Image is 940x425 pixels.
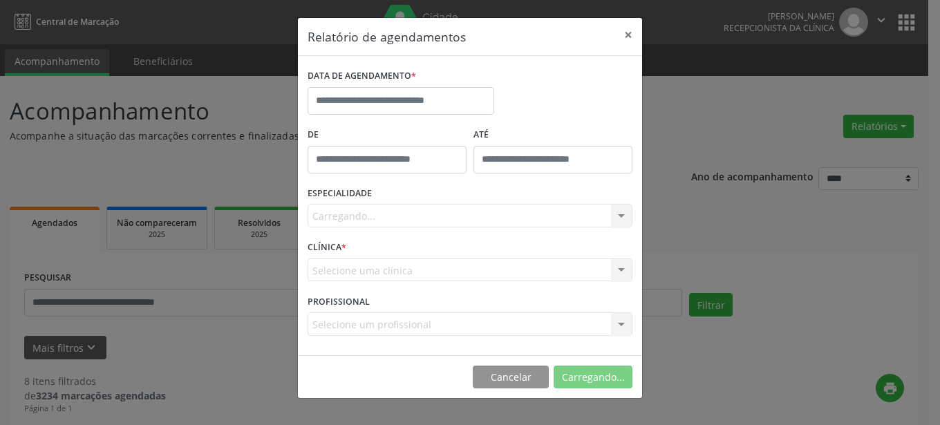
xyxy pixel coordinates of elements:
[308,183,372,205] label: ESPECIALIDADE
[308,28,466,46] h5: Relatório de agendamentos
[308,291,370,312] label: PROFISSIONAL
[554,366,632,389] button: Carregando...
[308,237,346,258] label: CLÍNICA
[473,366,549,389] button: Cancelar
[473,124,632,146] label: ATÉ
[308,66,416,87] label: DATA DE AGENDAMENTO
[308,124,467,146] label: De
[614,18,642,52] button: Close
